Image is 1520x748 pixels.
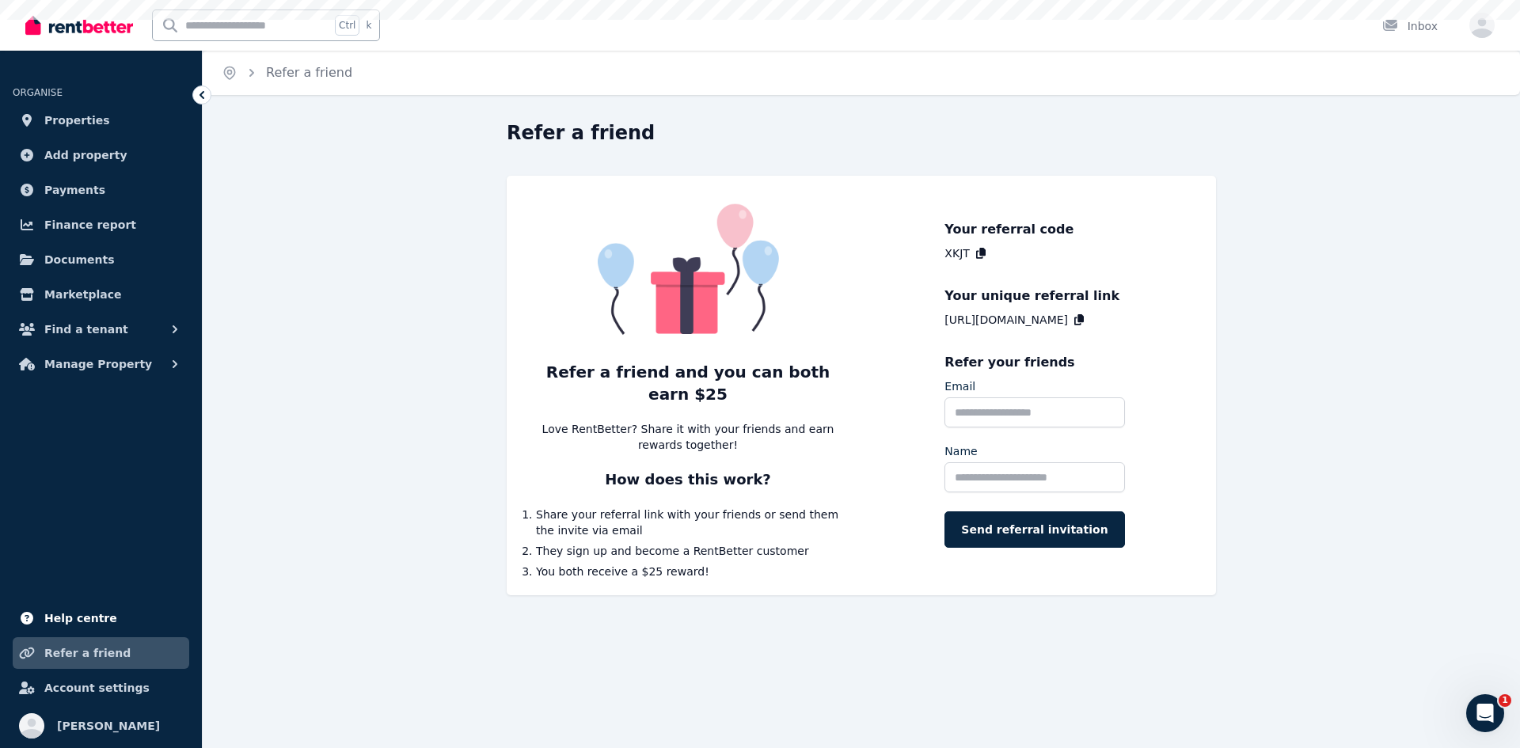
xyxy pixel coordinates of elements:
div: XKJT [944,245,969,261]
span: Ctrl [335,15,359,36]
button: Find a tenant [13,313,189,345]
a: Properties [13,104,189,136]
button: Send referral invitation [944,511,1124,548]
span: [PERSON_NAME] [57,716,160,735]
span: Help centre [44,609,117,628]
span: Payments [44,180,105,199]
nav: Breadcrumb [203,51,371,95]
img: RentBetter [25,13,133,37]
div: Your unique referral link [944,287,1124,306]
a: Add property [13,139,189,171]
div: Refer a friend and you can both earn $25 [536,361,840,405]
span: Properties [44,111,110,130]
label: Email [944,378,975,394]
div: Refer your friends [944,353,1124,372]
label: Name [944,443,977,459]
p: Love RentBetter? Share it with your friends and earn rewards together! [536,421,840,453]
span: 1 [1499,694,1511,707]
span: Account settings [44,678,150,697]
button: Manage Property [13,348,189,380]
li: Share your referral link with your friends or send them the invite via email [536,507,840,538]
a: Documents [13,244,189,275]
a: Help centre [13,602,189,634]
span: Add property [44,146,127,165]
iframe: Intercom live chat [1466,694,1504,732]
a: Finance report [13,209,189,241]
span: Marketplace [44,285,121,304]
h1: Refer a friend [507,120,655,146]
span: Find a tenant [44,320,128,339]
div: Your referral code [944,220,1124,239]
span: Finance report [44,215,136,234]
a: Marketplace [13,279,189,310]
img: Refer a friend [536,192,840,345]
div: How does this work? [605,469,771,491]
a: Refer a friend [13,637,189,669]
span: Documents [44,250,115,269]
span: Manage Property [44,355,152,374]
a: [URL][DOMAIN_NAME] [944,312,1068,328]
div: Inbox [1382,18,1438,34]
a: Payments [13,174,189,206]
a: Account settings [13,672,189,704]
li: They sign up and become a RentBetter customer [536,543,840,559]
li: You both receive a $25 reward! [536,564,840,579]
span: k [366,19,371,32]
span: Refer a friend [44,644,131,663]
a: Refer a friend [266,65,352,80]
span: ORGANISE [13,87,63,98]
